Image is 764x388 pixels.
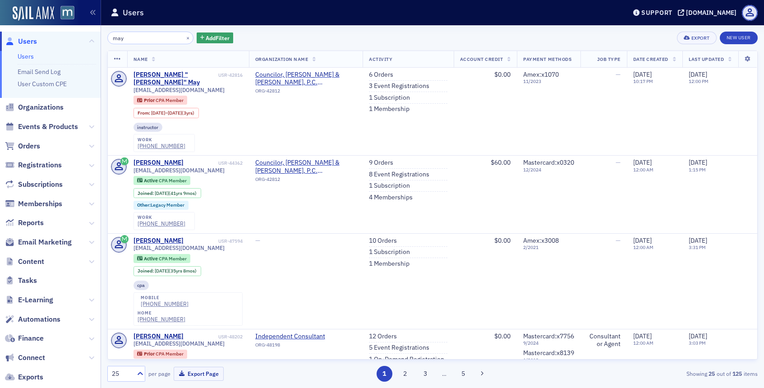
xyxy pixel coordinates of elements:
a: 1 On-Demand Registration [369,356,444,364]
a: Email Send Log [18,68,60,76]
a: Automations [5,314,60,324]
div: Consultant or Agent [587,333,620,348]
a: 1 Subscription [369,182,410,190]
a: 4 Memberships [369,194,413,202]
time: 1:15 PM [689,166,706,173]
a: 8 Event Registrations [369,171,429,179]
span: [EMAIL_ADDRESS][DOMAIN_NAME] [133,245,225,251]
a: Councilor, [PERSON_NAME] & [PERSON_NAME], P.C. ([GEOGRAPHIC_DATA], [GEOGRAPHIC_DATA]) [255,159,357,175]
span: CPA Member [159,177,187,184]
span: Councilor, Buchanan & Mitchell, P.C. (Bethesda, MD) [255,71,357,87]
a: Active CPA Member [137,178,186,184]
a: 12 Orders [369,333,397,341]
div: Other: [133,201,189,210]
strong: 125 [731,370,744,378]
span: [DATE] [155,190,169,196]
div: work [138,215,185,220]
div: Showing out of items [547,370,758,378]
a: Registrations [5,160,62,170]
button: 3 [418,366,433,382]
span: 9 / 2024 [523,340,574,346]
img: SailAMX [13,6,54,21]
a: Prior CPA Member [137,97,183,103]
span: Tasks [18,276,37,286]
a: [PHONE_NUMBER] [138,143,185,149]
a: [PHONE_NUMBER] [138,220,185,227]
span: Prior [144,351,156,357]
time: 12:00 AM [633,244,654,250]
a: 10 Orders [369,237,397,245]
time: 12:00 AM [633,166,654,173]
span: — [255,236,260,245]
span: 12 / 2024 [523,167,574,173]
div: [PERSON_NAME] [133,237,184,245]
span: Job Type [597,56,621,62]
span: [DATE] [689,70,707,79]
div: mobile [141,295,189,300]
a: New User [720,32,758,44]
a: User Custom CPE [18,80,67,88]
span: Content [18,257,44,267]
span: Active [144,177,159,184]
time: 10:17 PM [633,78,653,84]
a: 6 Orders [369,71,393,79]
span: CPA Member [156,97,184,103]
a: Users [18,52,34,60]
span: Account Credit [460,56,503,62]
a: Prior CPA Member [137,351,183,357]
span: [DATE] [689,158,707,166]
span: [EMAIL_ADDRESS][DOMAIN_NAME] [133,87,225,93]
button: × [184,33,192,42]
span: 11 / 2023 [523,79,574,84]
span: Joined : [138,190,155,196]
a: 3 Event Registrations [369,82,429,90]
span: Amex : x3008 [523,236,559,245]
span: Date Created [633,56,668,62]
button: [DOMAIN_NAME] [678,9,740,16]
span: E-Learning [18,295,53,305]
a: Users [5,37,37,46]
div: (35yrs 8mos) [155,268,197,274]
a: Memberships [5,199,62,209]
span: Email Marketing [18,237,72,247]
a: Content [5,257,44,267]
span: Payment Methods [523,56,571,62]
span: Independent Consultant [255,333,337,341]
span: $0.00 [494,332,511,340]
time: 12:00 AM [633,340,654,346]
span: [EMAIL_ADDRESS][DOMAIN_NAME] [133,340,225,347]
span: Events & Products [18,122,78,132]
div: ORG-48198 [255,342,337,351]
span: Amex : x1070 [523,70,559,79]
a: Subscriptions [5,180,63,189]
span: — [616,236,621,245]
a: [PHONE_NUMBER] [138,316,185,323]
a: Finance [5,333,44,343]
button: 5 [456,366,471,382]
div: instructor [133,123,163,132]
span: Prior [144,97,156,103]
div: ORG-42812 [255,88,357,97]
span: 2 / 2021 [523,245,574,250]
a: 1 Subscription [369,248,410,256]
span: Subscriptions [18,180,63,189]
div: (41yrs 9mos) [155,190,197,196]
span: Connect [18,353,45,363]
a: 1 Membership [369,105,410,113]
span: Orders [18,141,40,151]
a: 9 Orders [369,159,393,167]
div: USR-48202 [185,334,243,340]
span: Active [144,255,159,262]
div: Active: Active: CPA Member [133,176,191,185]
div: Active: Active: CPA Member [133,254,191,263]
span: Reports [18,218,44,228]
span: Automations [18,314,60,324]
a: View Homepage [54,6,74,21]
time: 3:31 PM [689,244,706,250]
a: [PERSON_NAME] "[PERSON_NAME]" May [133,71,217,87]
span: 1 / 2019 [523,357,574,363]
span: [EMAIL_ADDRESS][DOMAIN_NAME] [133,167,225,174]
